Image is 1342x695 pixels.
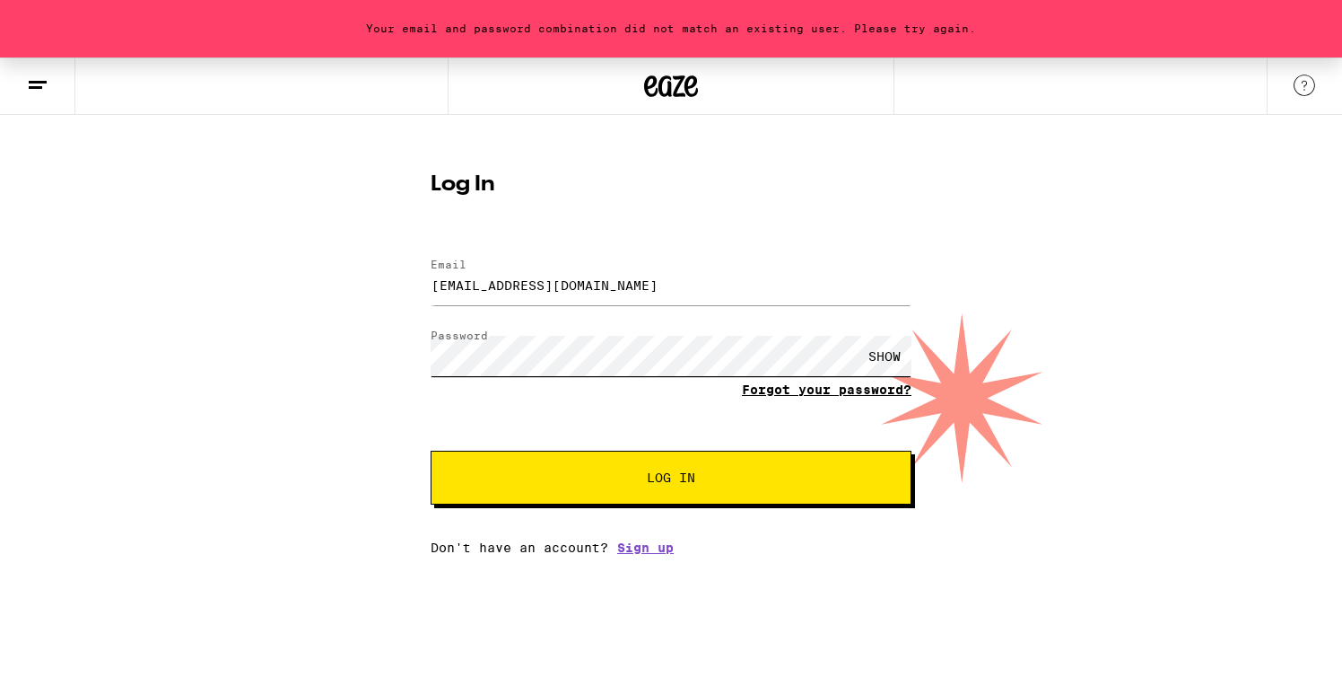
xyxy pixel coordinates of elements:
[431,451,911,505] button: Log In
[431,265,911,305] input: Email
[858,336,911,376] div: SHOW
[431,259,466,270] label: Email
[742,383,911,397] a: Forgot your password?
[431,541,911,555] div: Don't have an account?
[20,13,138,27] span: Hi. Need any help?
[431,330,488,341] label: Password
[617,541,674,555] a: Sign up
[647,471,695,484] span: Log In
[431,174,911,196] h1: Log In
